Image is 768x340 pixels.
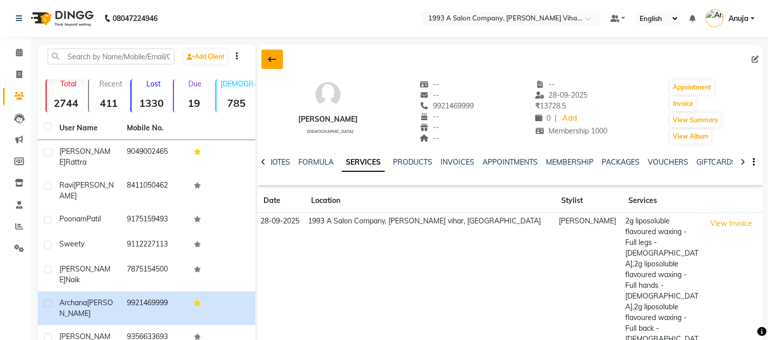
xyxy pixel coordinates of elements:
strong: 2744 [47,97,86,109]
strong: 785 [216,97,256,109]
span: Rattra [65,157,86,167]
th: Stylist [555,189,622,213]
span: 28-09-2025 [535,90,587,100]
th: Location [305,189,555,213]
strong: 19 [174,97,213,109]
a: PACKAGES [602,157,640,167]
span: ravi [59,180,74,190]
span: [PERSON_NAME] [59,264,111,284]
a: Add [561,111,579,126]
input: Search by Name/Mobile/Email/Code [48,49,174,64]
span: 0 [535,114,551,123]
p: Total [51,79,86,88]
th: Services [622,189,703,213]
p: [DEMOGRAPHIC_DATA] [221,79,256,88]
span: Poonam [59,214,86,223]
span: -- [420,112,439,121]
a: SERVICES [342,153,385,172]
span: 9921469999 [420,101,474,110]
span: Anuja [729,13,749,24]
td: 9112227113 [121,233,188,258]
span: Patil [86,214,101,223]
th: Mobile No. [121,117,188,140]
span: Membership 1000 [535,126,607,135]
button: View Invoice [706,216,757,232]
div: Back to Client [261,50,283,69]
strong: 411 [89,97,128,109]
img: avatar [313,79,343,110]
span: | [555,113,557,124]
td: 9049002465 [121,140,188,174]
span: -- [420,123,439,132]
a: APPOINTMENTS [482,157,538,167]
p: Due [176,79,213,88]
img: logo [26,4,96,33]
b: 08047224946 [113,4,158,33]
img: Anuja [706,9,723,27]
td: 7875154500 [121,258,188,291]
span: [PERSON_NAME] [59,180,114,200]
button: Appointment [670,80,714,95]
button: Invoice [670,97,696,111]
a: VOUCHERS [648,157,688,167]
th: User Name [53,117,121,140]
a: MEMBERSHIP [546,157,594,167]
a: INVOICES [441,157,474,167]
a: GIFTCARDS [696,157,736,167]
button: View Album [670,129,711,144]
span: 13728.5 [535,101,566,110]
td: 9175159493 [121,208,188,233]
td: 8411050462 [121,174,188,208]
span: -- [420,80,439,89]
span: -- [420,133,439,143]
span: [DEMOGRAPHIC_DATA] [307,129,354,134]
span: Naik [65,275,80,284]
span: -- [535,80,555,89]
a: FORMULA [298,157,334,167]
a: Add Client [184,50,227,64]
button: View Summary [670,113,721,127]
span: [PERSON_NAME] [59,147,111,167]
span: -- [420,90,439,100]
td: 9921469999 [121,291,188,325]
a: PRODUCTS [393,157,432,167]
span: sweety [59,239,84,248]
a: NOTES [267,157,290,167]
span: ₹ [535,101,540,110]
span: Archana [59,298,87,307]
p: Recent [93,79,128,88]
p: Lost [136,79,171,88]
strong: 1330 [131,97,171,109]
th: Date [257,189,305,213]
div: [PERSON_NAME] [298,114,358,125]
